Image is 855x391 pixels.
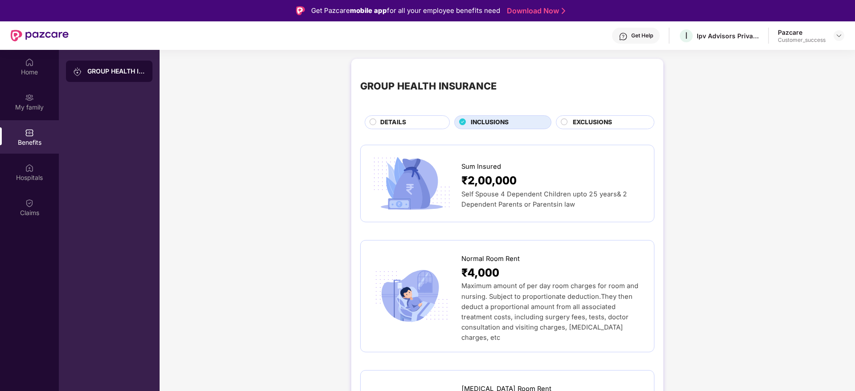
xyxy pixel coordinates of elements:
[471,118,509,127] span: INCLUSIONS
[11,30,69,41] img: New Pazcare Logo
[685,30,687,41] span: I
[573,118,612,127] span: EXCLUSIONS
[461,162,501,172] span: Sum Insured
[461,172,517,189] span: ₹2,00,000
[461,190,627,208] span: Self Spouse 4 Dependent Children upto 25 years& 2 Dependent Parents or Parentsin law
[507,6,563,16] a: Download Now
[360,78,497,94] div: GROUP HEALTH INSURANCE
[619,32,628,41] img: svg+xml;base64,PHN2ZyBpZD0iSGVscC0zMngzMiIgeG1sbnM9Imh0dHA6Ly93d3cudzMub3JnLzIwMDAvc3ZnIiB3aWR0aD...
[311,5,500,16] div: Get Pazcare for all your employee benefits need
[380,118,406,127] span: DETAILS
[25,128,34,137] img: svg+xml;base64,PHN2ZyBpZD0iQmVuZWZpdHMiIHhtbG5zPSJodHRwOi8vd3d3LnczLm9yZy8yMDAwL3N2ZyIgd2lkdGg9Ij...
[25,163,34,172] img: svg+xml;base64,PHN2ZyBpZD0iSG9zcGl0YWxzIiB4bWxucz0iaHR0cDovL3d3dy53My5vcmcvMjAwMC9zdmciIHdpZHRoPS...
[835,32,843,39] img: svg+xml;base64,PHN2ZyBpZD0iRHJvcGRvd24tMzJ4MzIiIHhtbG5zPSJodHRwOi8vd3d3LnczLm9yZy8yMDAwL3N2ZyIgd2...
[350,6,387,15] strong: mobile app
[461,282,638,341] span: Maximum amount of per day room charges for room and nursing. Subject to proportionate deduction.T...
[461,264,499,281] span: ₹4,000
[25,93,34,102] img: svg+xml;base64,PHN2ZyB3aWR0aD0iMjAiIGhlaWdodD0iMjAiIHZpZXdCb3g9IjAgMCAyMCAyMCIgZmlsbD0ibm9uZSIgeG...
[562,6,565,16] img: Stroke
[631,32,653,39] div: Get Help
[25,199,34,208] img: svg+xml;base64,PHN2ZyBpZD0iQ2xhaW0iIHhtbG5zPSJodHRwOi8vd3d3LnczLm9yZy8yMDAwL3N2ZyIgd2lkdGg9IjIwIi...
[461,254,520,264] span: Normal Room Rent
[73,67,82,76] img: svg+xml;base64,PHN2ZyB3aWR0aD0iMjAiIGhlaWdodD0iMjAiIHZpZXdCb3g9IjAgMCAyMCAyMCIgZmlsbD0ibm9uZSIgeG...
[778,28,826,37] div: Pazcare
[25,58,34,67] img: svg+xml;base64,PHN2ZyBpZD0iSG9tZSIgeG1sbnM9Imh0dHA6Ly93d3cudzMub3JnLzIwMDAvc3ZnIiB3aWR0aD0iMjAiIG...
[87,67,145,76] div: GROUP HEALTH INSURANCE
[778,37,826,44] div: Customer_success
[370,267,454,326] img: icon
[697,32,759,40] div: Ipv Advisors Private Limited
[296,6,305,15] img: Logo
[370,154,454,213] img: icon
